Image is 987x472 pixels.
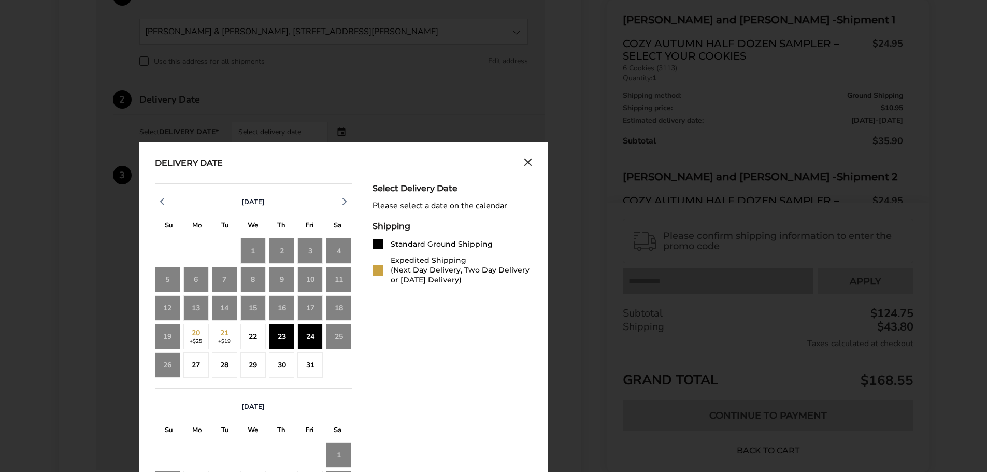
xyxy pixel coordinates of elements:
div: M [183,423,211,439]
span: [DATE] [241,402,265,411]
div: W [239,219,267,235]
div: F [295,423,323,439]
span: [DATE] [241,197,265,207]
button: [DATE] [237,197,269,207]
div: S [323,423,351,439]
div: W [239,423,267,439]
div: T [211,219,239,235]
button: Close calendar [524,158,532,169]
div: T [211,423,239,439]
div: T [267,423,295,439]
div: Please select a date on the calendar [373,201,532,211]
div: Delivery Date [155,158,223,169]
button: [DATE] [237,402,269,411]
div: F [295,219,323,235]
div: S [155,219,183,235]
div: Standard Ground Shipping [391,239,493,249]
div: Expedited Shipping (Next Day Delivery, Two Day Delivery or [DATE] Delivery) [391,255,532,285]
div: S [323,219,351,235]
div: T [267,219,295,235]
div: Select Delivery Date [373,183,532,193]
div: Shipping [373,221,532,231]
div: S [155,423,183,439]
div: M [183,219,211,235]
